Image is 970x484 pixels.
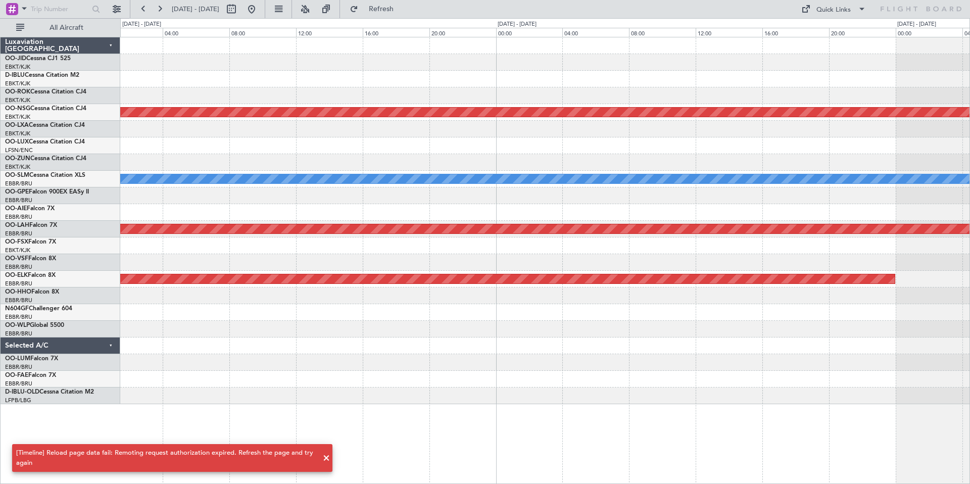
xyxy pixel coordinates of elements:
a: EBBR/BRU [5,297,32,304]
span: OO-ELK [5,272,28,278]
span: OO-NSG [5,106,30,112]
a: EBBR/BRU [5,213,32,221]
div: 00:00 [896,28,962,37]
a: EBBR/BRU [5,230,32,237]
a: D-IBLUCessna Citation M2 [5,72,79,78]
a: OO-WLPGlobal 5500 [5,322,64,328]
a: EBBR/BRU [5,263,32,271]
a: D-IBLU-OLDCessna Citation M2 [5,389,94,395]
a: OO-VSFFalcon 8X [5,256,56,262]
a: OO-LXACessna Citation CJ4 [5,122,85,128]
button: Quick Links [796,1,871,17]
a: EBBR/BRU [5,313,32,321]
a: OO-ZUNCessna Citation CJ4 [5,156,86,162]
a: EBKT/KJK [5,247,30,254]
a: EBKT/KJK [5,80,30,87]
a: EBBR/BRU [5,180,32,187]
a: EBBR/BRU [5,363,32,371]
a: EBKT/KJK [5,96,30,104]
a: OO-LUMFalcon 7X [5,356,58,362]
a: LFPB/LBG [5,397,31,404]
span: OO-FAE [5,372,28,378]
div: [Timeline] Reload page data fail: Remoting request authorization expired. Refresh the page and tr... [16,448,317,468]
div: 20:00 [429,28,496,37]
a: OO-JIDCessna CJ1 525 [5,56,71,62]
a: OO-SLMCessna Citation XLS [5,172,85,178]
a: OO-LUXCessna Citation CJ4 [5,139,85,145]
span: OO-LUM [5,356,30,362]
a: LFSN/ENC [5,147,33,154]
span: OO-AIE [5,206,27,212]
span: D-IBLU [5,72,25,78]
div: [DATE] - [DATE] [498,20,537,29]
button: Refresh [345,1,406,17]
a: OO-FAEFalcon 7X [5,372,56,378]
div: 00:00 [496,28,563,37]
div: [DATE] - [DATE] [897,20,936,29]
a: EBKT/KJK [5,163,30,171]
div: 08:00 [629,28,696,37]
span: Refresh [360,6,403,13]
a: OO-FSXFalcon 7X [5,239,56,245]
a: OO-ROKCessna Citation CJ4 [5,89,86,95]
a: EBBR/BRU [5,197,32,204]
span: OO-LXA [5,122,29,128]
a: EBBR/BRU [5,380,32,388]
span: OO-FSX [5,239,28,245]
span: N604GF [5,306,29,312]
div: 04:00 [562,28,629,37]
div: 12:00 [696,28,762,37]
span: OO-ZUN [5,156,30,162]
span: OO-SLM [5,172,29,178]
span: OO-LAH [5,222,29,228]
button: All Aircraft [11,20,110,36]
div: 20:00 [829,28,896,37]
span: OO-HHO [5,289,31,295]
div: 00:00 [96,28,163,37]
span: OO-WLP [5,322,30,328]
span: OO-GPE [5,189,29,195]
span: OO-LUX [5,139,29,145]
div: 16:00 [762,28,829,37]
a: OO-AIEFalcon 7X [5,206,55,212]
a: EBKT/KJK [5,63,30,71]
a: OO-LAHFalcon 7X [5,222,57,228]
a: OO-GPEFalcon 900EX EASy II [5,189,89,195]
a: OO-ELKFalcon 8X [5,272,56,278]
div: 12:00 [296,28,363,37]
span: D-IBLU-OLD [5,389,39,395]
a: OO-NSGCessna Citation CJ4 [5,106,86,112]
input: Trip Number [31,2,89,17]
span: [DATE] - [DATE] [172,5,219,14]
a: EBBR/BRU [5,330,32,337]
span: OO-VSF [5,256,28,262]
a: EBKT/KJK [5,130,30,137]
span: OO-ROK [5,89,30,95]
div: [DATE] - [DATE] [122,20,161,29]
div: 08:00 [229,28,296,37]
a: EBKT/KJK [5,113,30,121]
a: EBBR/BRU [5,280,32,287]
a: OO-HHOFalcon 8X [5,289,59,295]
div: Quick Links [816,5,851,15]
a: N604GFChallenger 604 [5,306,72,312]
div: 04:00 [163,28,229,37]
span: All Aircraft [26,24,107,31]
div: 16:00 [363,28,429,37]
span: OO-JID [5,56,26,62]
